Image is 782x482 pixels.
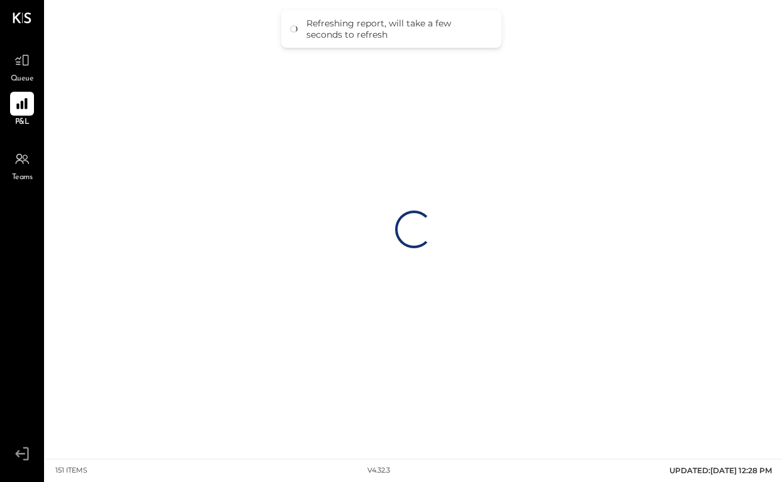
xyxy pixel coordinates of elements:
span: P&L [15,117,30,128]
div: Refreshing report, will take a few seconds to refresh [306,18,489,40]
div: 151 items [55,466,87,476]
a: Queue [1,48,43,85]
a: Teams [1,147,43,183]
span: Queue [11,74,34,85]
a: P&L [1,92,43,128]
div: v 4.32.3 [367,466,390,476]
span: Teams [12,172,33,183]
span: UPDATED: [DATE] 12:28 PM [669,466,772,475]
